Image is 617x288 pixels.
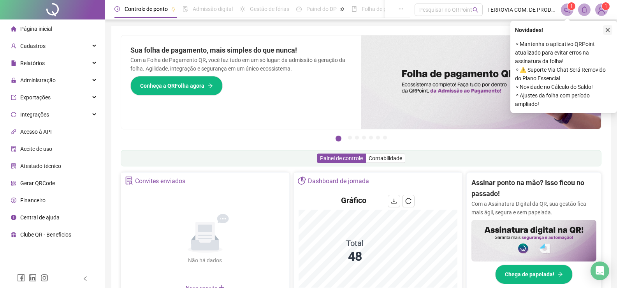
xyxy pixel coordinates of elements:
span: solution [125,177,133,185]
span: dollar [11,198,16,203]
div: Dashboard de jornada [308,175,369,188]
p: Com a Assinatura Digital da QR, sua gestão fica mais ágil, segura e sem papelada. [471,200,596,217]
span: download [391,198,397,204]
img: banner%2F02c71560-61a6-44d4-94b9-c8ab97240462.png [471,220,596,261]
span: info-circle [11,215,16,220]
span: pushpin [171,7,176,12]
span: arrow-right [207,83,213,88]
button: 1 [336,136,341,141]
span: home [11,26,16,32]
img: 83690 [596,4,607,16]
h4: Gráfico [341,195,366,206]
span: 1 [570,4,573,9]
span: export [11,95,16,100]
span: pushpin [340,7,345,12]
span: Atestado técnico [20,163,61,169]
span: Painel do DP [306,6,337,12]
span: clock-circle [114,6,120,12]
span: Painel de controle [320,155,363,161]
span: Folha de pagamento [362,6,411,12]
sup: 1 [568,2,575,10]
button: 6 [376,136,380,140]
span: arrow-right [557,272,563,277]
span: Gerar QRCode [20,180,55,186]
div: Não há dados [169,256,241,265]
img: banner%2F8d14a306-6205-4263-8e5b-06e9a85ad873.png [361,35,601,129]
button: 4 [362,136,366,140]
span: Acesso à API [20,129,52,135]
span: lock [11,78,16,83]
span: search [473,7,478,13]
span: dashboard [296,6,302,12]
span: ellipsis [398,6,404,12]
span: Controle de ponto [125,6,168,12]
span: close [605,27,610,33]
h2: Sua folha de pagamento, mais simples do que nunca! [130,45,352,56]
span: pie-chart [298,177,306,185]
button: 3 [355,136,359,140]
button: Conheça a QRFolha agora [130,76,223,95]
span: Cadastros [20,43,46,49]
span: Exportações [20,94,51,101]
span: Chega de papelada! [505,270,554,279]
span: sync [11,112,16,117]
p: Com a Folha de Pagamento QR, você faz tudo em um só lugar: da admissão à geração da folha. Agilid... [130,56,352,73]
span: sun [240,6,245,12]
span: FERROVIA COM. DE PRODUTOS ÓPTICOS LTDA [487,5,556,14]
span: Conheça a QRFolha agora [140,81,204,90]
span: facebook [17,274,25,282]
span: left [83,276,88,281]
span: Integrações [20,111,49,118]
span: book [352,6,357,12]
span: Administração [20,77,56,83]
span: api [11,129,16,134]
span: solution [11,163,16,169]
span: ⚬ ⚠️ Suporte Via Chat Será Removido do Plano Essencial [515,65,612,83]
span: audit [11,146,16,152]
span: Admissão digital [193,6,233,12]
span: Contabilidade [369,155,402,161]
span: Aceite de uso [20,146,52,152]
span: reload [405,198,411,204]
span: file-done [183,6,188,12]
span: qrcode [11,180,16,186]
button: 7 [383,136,387,140]
span: 1 [605,4,607,9]
span: linkedin [29,274,37,282]
div: Open Intercom Messenger [591,261,609,280]
span: ⚬ Ajustes da folha com período ampliado! [515,91,612,108]
span: notification [564,6,571,13]
span: instagram [40,274,48,282]
span: user-add [11,43,16,49]
div: Convites enviados [135,175,185,188]
span: ⚬ Novidade no Cálculo do Saldo! [515,83,612,91]
span: Central de ajuda [20,214,60,221]
h2: Assinar ponto na mão? Isso ficou no passado! [471,177,596,200]
span: Gestão de férias [250,6,289,12]
span: Financeiro [20,197,46,203]
span: Relatórios [20,60,45,66]
button: 5 [369,136,373,140]
span: ⚬ Mantenha o aplicativo QRPoint atualizado para evitar erros na assinatura da folha! [515,40,612,65]
span: Clube QR - Beneficios [20,231,71,238]
sup: Atualize o seu contato no menu Meus Dados [602,2,610,10]
span: Página inicial [20,26,52,32]
span: file [11,60,16,66]
span: bell [581,6,588,13]
button: Chega de papelada! [495,265,573,284]
span: Novidades ! [515,26,543,34]
span: gift [11,232,16,237]
button: 2 [348,136,352,140]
